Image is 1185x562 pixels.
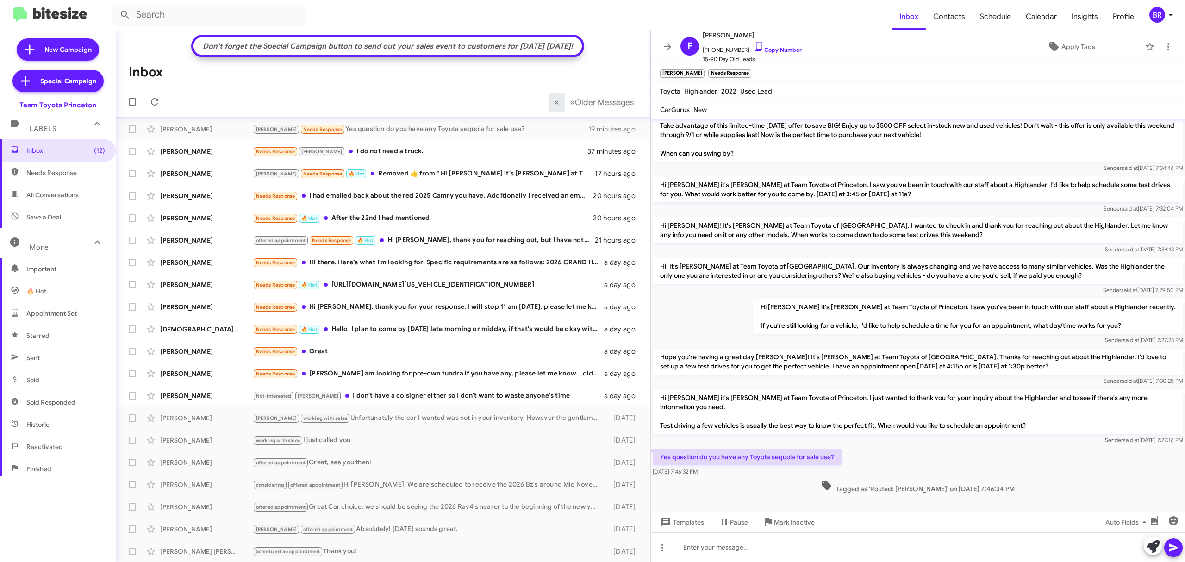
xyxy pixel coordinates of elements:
span: said at [1121,287,1137,293]
div: I do not need a truck. [253,146,587,157]
div: Great [253,346,603,357]
div: [DATE] [603,502,643,512]
span: New [693,106,707,114]
span: Toyota [660,87,680,95]
span: Save a Deal [26,212,61,222]
div: [PERSON_NAME] [160,436,253,445]
span: F [687,39,692,54]
div: [PERSON_NAME] [160,413,253,423]
span: 15-90 Day Old Leads [703,55,802,64]
span: Needs Response [303,171,343,177]
button: Pause [711,514,755,531]
span: Pause [730,514,748,531]
button: Apply Tags [1001,38,1141,55]
div: [PERSON_NAME] [160,458,253,467]
div: [PERSON_NAME] am looking for pre-own tundra if you have any, please let me know. I didn't see any... [253,368,603,379]
div: Absolutely! [DATE] sounds great. [253,524,603,535]
button: Next [564,93,639,112]
p: Hi! It's [PERSON_NAME] at Team Toyota of [GEOGRAPHIC_DATA]. Our inventory is always changing and ... [653,258,1183,284]
span: Needs Response [256,260,295,266]
span: said at [1123,437,1139,443]
div: [DATE] [603,458,643,467]
span: Important [26,264,105,274]
span: working with sales [256,437,300,443]
a: Insights [1064,3,1105,30]
div: [DATE] [603,480,643,489]
span: Sender [DATE] 7:29:50 PM [1103,287,1183,293]
span: 🔥 Hot [349,171,364,177]
a: Profile [1105,3,1141,30]
div: [URL][DOMAIN_NAME][US_VEHICLE_IDENTIFICATION_NUMBER] [253,280,603,290]
div: Great, see you then! [253,457,603,468]
span: said at [1123,246,1139,253]
div: Hi [PERSON_NAME], thank you for your response. I will stop 11 am [DATE], please let me know if yo... [253,302,603,312]
span: Needs Response [256,282,295,288]
p: Hi [PERSON_NAME]! It's [PERSON_NAME] at Team Toyota of [GEOGRAPHIC_DATA]. I wanted to check in an... [653,217,1183,243]
div: [DATE] [603,547,643,556]
div: Team Toyota Princeton [19,100,96,110]
span: 2022 [721,87,736,95]
span: said at [1122,205,1138,212]
span: Sent [26,353,40,362]
span: Needs Response [256,349,295,355]
div: 17 hours ago [595,169,643,178]
div: a day ago [603,391,643,400]
span: Inbox [26,146,105,155]
div: a day ago [603,280,643,289]
p: Hi [PERSON_NAME] it's [PERSON_NAME] at Team Toyota of Princeton. I saw you've been in touch with ... [753,299,1183,334]
div: 19 minutes ago [588,125,643,134]
span: Older Messages [575,97,634,107]
span: offered appointment [256,237,306,244]
p: Hi [PERSON_NAME] it's [PERSON_NAME] at Team Toyota of Princeton. I just wanted to thank you for y... [653,389,1183,434]
span: Auto Fields [1105,514,1150,531]
div: Removed ‌👍‌ from “ Hi [PERSON_NAME] it's [PERSON_NAME] at Team Toyota of [GEOGRAPHIC_DATA]. Hope ... [253,169,595,179]
div: [PERSON_NAME] [160,502,253,512]
span: considering [256,482,284,488]
p: Hope you're having a great day [PERSON_NAME]! It's [PERSON_NAME] at Team Toyota of [GEOGRAPHIC_DA... [653,349,1183,375]
div: Yes question do you have any Toyota sequoia for sale use? [253,124,588,135]
div: Great Car choice, we should be seeing the 2026 Rav4's nearer to the beginning of the new year. We... [253,502,603,512]
div: [DATE] [603,436,643,445]
span: Calendar [1018,3,1064,30]
span: Sender [DATE] 7:30:25 PM [1104,377,1183,384]
span: Needs Response [303,126,343,132]
span: 🔥 Hot [301,326,317,332]
a: New Campaign [17,38,99,61]
span: Used Lead [740,87,772,95]
span: Sender [DATE] 7:27:23 PM [1105,337,1183,343]
div: a day ago [603,302,643,312]
span: Sender [DATE] 7:34:46 PM [1104,164,1183,171]
div: [PERSON_NAME] [160,191,253,200]
span: [PHONE_NUMBER] [703,41,802,55]
div: BR [1149,7,1165,23]
div: [PERSON_NAME] [160,169,253,178]
span: Starred [26,331,50,340]
span: Special Campaign [40,76,96,86]
button: BR [1141,7,1175,23]
span: 🔥 Hot [26,287,46,296]
div: [PERSON_NAME] [160,236,253,245]
span: [PERSON_NAME] [256,171,297,177]
button: Auto Fields [1098,514,1157,531]
span: said at [1123,337,1139,343]
small: [PERSON_NAME] [660,69,705,78]
span: More [30,243,49,251]
span: Needs Response [256,215,295,221]
span: offered appointment [303,526,353,532]
div: Don't forget the Special Campaign button to send out your sales event to customers for [DATE] [DA... [198,42,578,51]
div: Hi [PERSON_NAME], thank you for reaching out, but I have not have any follow up appointment schedule [253,235,595,246]
a: Contacts [926,3,973,30]
span: Scheduled an appointment [256,549,320,555]
div: [PERSON_NAME] [160,391,253,400]
span: Sender [DATE] 7:27:16 PM [1105,437,1183,443]
span: Apply Tags [1061,38,1095,55]
div: I had emailed back about the red 2025 Camry you have. Additionally I received an email about $269... [253,191,593,201]
span: Sender [DATE] 7:32:04 PM [1104,205,1183,212]
span: » [570,96,575,108]
span: Needs Response [256,304,295,310]
span: Inbox [892,3,926,30]
div: Hi [PERSON_NAME], We are scheduled to receive the 2026 Bz's around Mid November to early December [253,480,603,490]
div: [PERSON_NAME] [PERSON_NAME] [160,547,253,556]
div: [DEMOGRAPHIC_DATA][PERSON_NAME] [160,325,253,334]
div: Hello. I plan to come by [DATE] late morning or midday, if that's would be okay with you. [253,324,603,335]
